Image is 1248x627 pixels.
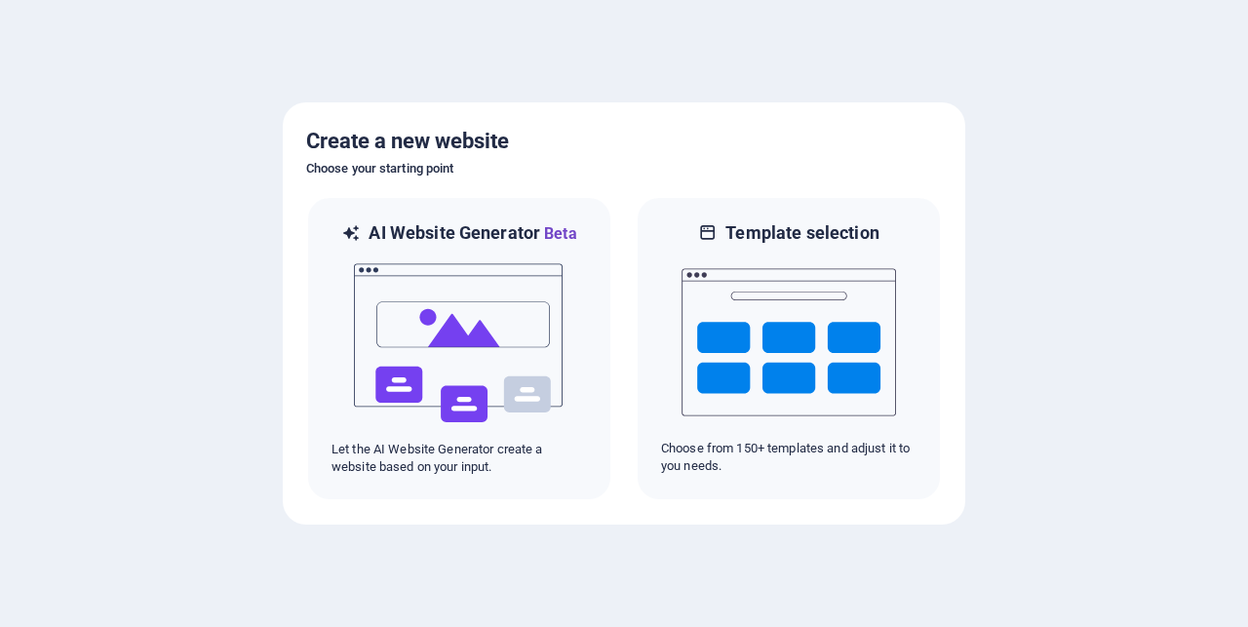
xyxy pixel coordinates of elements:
[540,224,577,243] span: Beta
[331,441,587,476] p: Let the AI Website Generator create a website based on your input.
[369,221,576,246] h6: AI Website Generator
[306,157,942,180] h6: Choose your starting point
[352,246,566,441] img: ai
[636,196,942,501] div: Template selectionChoose from 150+ templates and adjust it to you needs.
[306,196,612,501] div: AI Website GeneratorBetaaiLet the AI Website Generator create a website based on your input.
[661,440,916,475] p: Choose from 150+ templates and adjust it to you needs.
[306,126,942,157] h5: Create a new website
[725,221,878,245] h6: Template selection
